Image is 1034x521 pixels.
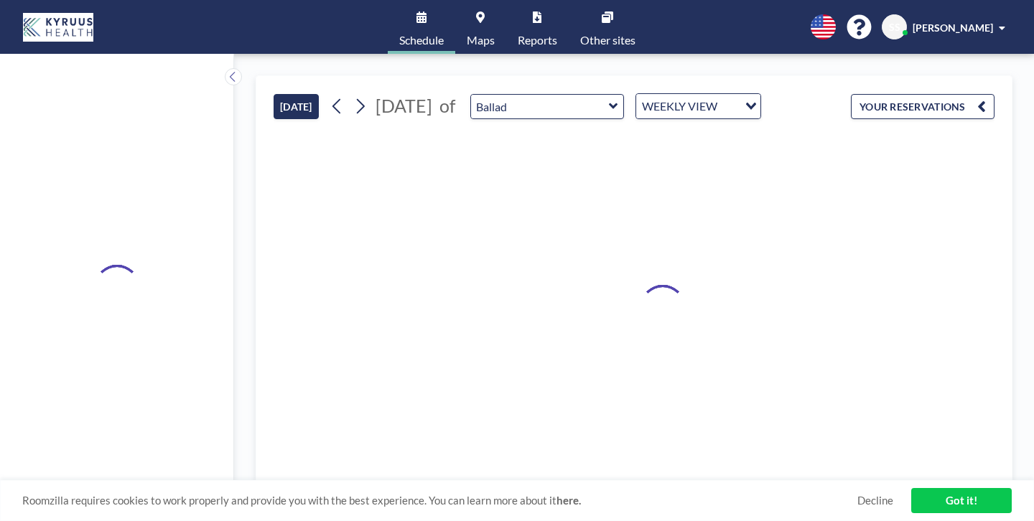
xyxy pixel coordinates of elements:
[639,97,720,116] span: WEEKLY VIEW
[857,494,893,507] a: Decline
[851,94,995,119] button: YOUR RESERVATIONS
[439,95,455,117] span: of
[556,494,581,507] a: here.
[911,488,1012,513] a: Got it!
[467,34,495,46] span: Maps
[399,34,444,46] span: Schedule
[913,22,993,34] span: [PERSON_NAME]
[518,34,557,46] span: Reports
[636,94,760,118] div: Search for option
[722,97,737,116] input: Search for option
[274,94,319,119] button: [DATE]
[22,494,857,507] span: Roomzilla requires cookies to work properly and provide you with the best experience. You can lea...
[471,95,609,118] input: Ballad
[889,21,900,34] span: SS
[376,95,432,116] span: [DATE]
[23,13,93,42] img: organization-logo
[580,34,635,46] span: Other sites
